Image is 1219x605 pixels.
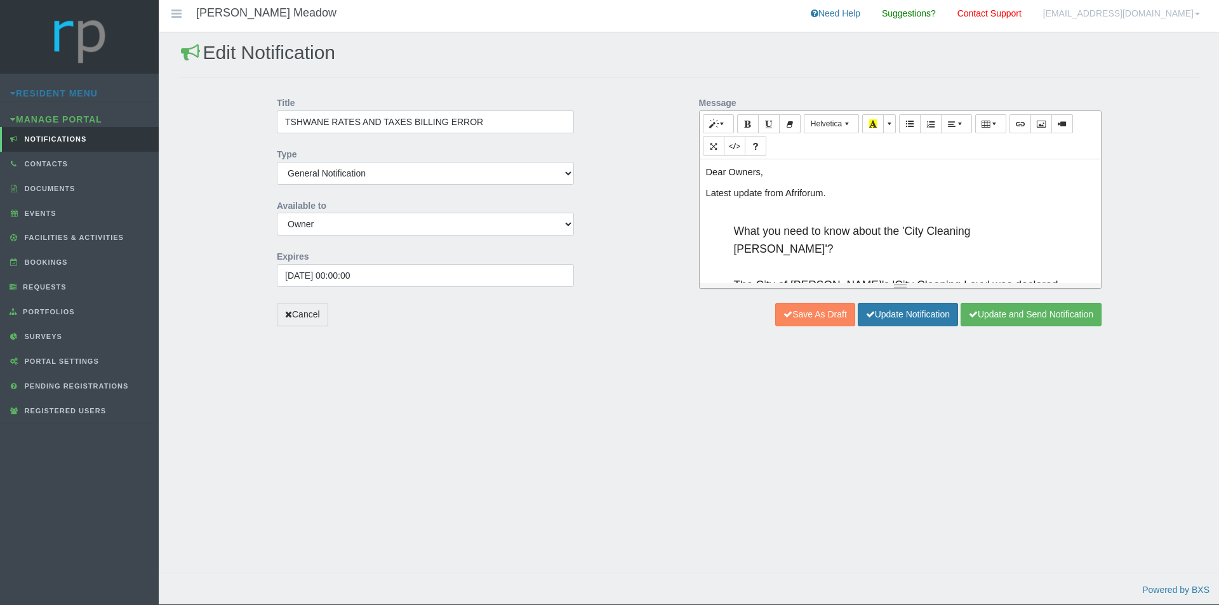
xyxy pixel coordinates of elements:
span: Portfolios [20,308,75,316]
span: Helvetica [811,119,842,128]
span: Pending Registrations [22,382,129,390]
button: Update Notification [858,303,958,326]
a: Cancel [277,303,328,326]
span: Surveys [22,333,62,340]
label: Title [277,91,295,110]
label: Expires [277,245,309,264]
span: Requests [20,283,67,291]
span: Documents [22,185,76,192]
label: Type [277,143,297,162]
span: Portal Settings [22,357,99,365]
button: Update and Send Notification [961,303,1102,326]
h4: [PERSON_NAME] Meadow [196,7,336,20]
a: Manage Portal [10,114,102,124]
span: Contacts [22,160,68,168]
span: Latest update from Afriforum. [706,188,826,198]
span: The City of [PERSON_NAME]'s 'City Cleaning Levy' was declared illegal and invalid on [DATE], than... [734,279,1064,400]
span: Events [22,209,57,217]
a: Powered by BXS [1142,585,1209,595]
span: Dear Owners, [706,167,763,177]
span: Bookings [22,258,68,266]
h2: Edit Notification [178,42,1200,63]
button: Helvetica [804,114,859,133]
span: Notifications [22,135,87,143]
button: Save As Draft [775,303,855,326]
label: Message [699,91,736,110]
label: Available to [277,194,326,213]
span: What you need to know about the 'City Cleaning [PERSON_NAME]'? [734,225,971,256]
span: Registered Users [22,407,106,415]
span: Facilities & Activities [22,234,124,241]
a: Resident Menu [10,88,98,98]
